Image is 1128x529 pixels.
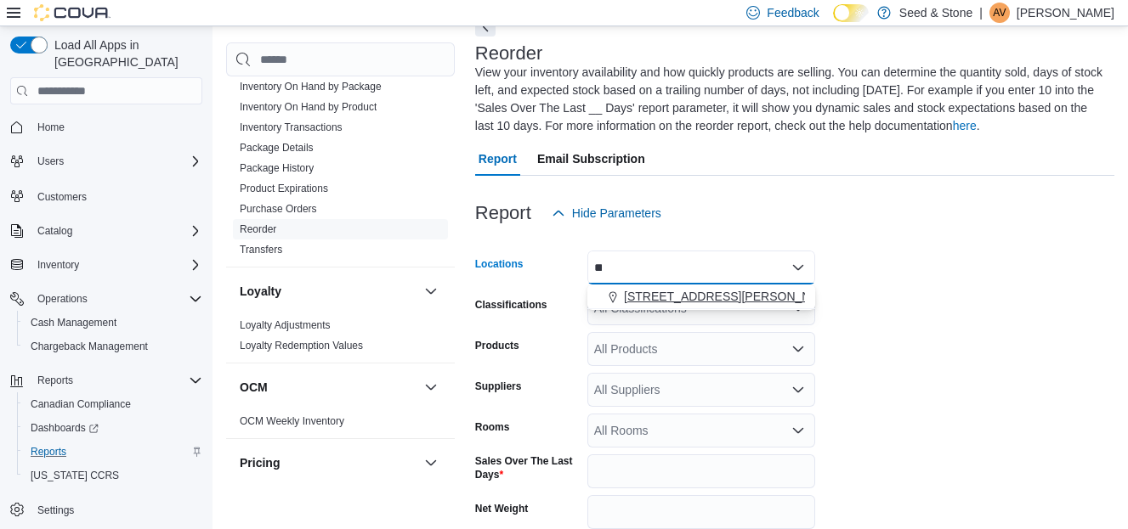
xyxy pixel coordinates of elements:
span: Home [37,121,65,134]
button: Canadian Compliance [17,392,209,416]
span: Dark Mode [833,22,834,23]
a: OCM Weekly Inventory [240,415,344,427]
span: Canadian Compliance [31,397,131,411]
span: Reorder [240,222,276,236]
a: Chargeback Management [24,336,155,357]
a: Cash Management [24,312,123,333]
span: Chargeback Management [31,340,148,353]
label: Rooms [475,420,510,434]
button: Loyalty [240,283,417,300]
input: Dark Mode [833,4,869,22]
span: Operations [31,289,202,309]
button: Loyalty [421,281,441,301]
a: Canadian Compliance [24,394,138,414]
button: Reports [17,440,209,464]
button: Open list of options [791,383,805,397]
button: Catalog [3,219,209,243]
button: Open list of options [791,342,805,356]
a: Dashboards [24,418,105,438]
button: Customers [3,183,209,208]
label: Locations [475,257,524,271]
label: Net Weight [475,502,528,515]
span: [US_STATE] CCRS [31,469,119,482]
button: Pricing [421,453,441,473]
a: Dashboards [17,416,209,440]
button: Cash Management [17,311,209,335]
button: Close list of options [791,261,805,274]
span: Dashboards [31,421,99,435]
button: Settings [3,498,209,522]
span: Washington CCRS [24,465,202,486]
div: OCM [226,411,455,438]
button: [US_STATE] CCRS [17,464,209,487]
img: Cova [34,4,111,21]
span: Email Subscription [537,142,645,176]
button: Users [3,149,209,173]
span: Product Expirations [240,182,328,195]
span: Customers [37,190,87,204]
span: Cash Management [31,316,116,329]
button: Inventory [3,253,209,277]
button: [STREET_ADDRESS][PERSON_NAME]) [587,284,815,309]
span: Loyalty Adjustments [240,318,331,332]
a: Loyalty Adjustments [240,319,331,331]
span: Inventory [31,255,202,275]
h3: Pricing [240,454,280,471]
button: Open list of options [791,424,805,437]
button: Operations [3,287,209,311]
span: Cash Management [24,312,202,333]
a: Inventory Transactions [240,121,343,133]
label: Products [475,339,519,352]
a: Package History [240,162,314,174]
a: Transfers [240,244,282,256]
button: OCM [240,379,417,396]
span: Reports [31,445,66,459]
a: Product Expirations [240,183,328,194]
span: Transfers [240,243,282,256]
span: OCM Weekly Inventory [240,414,344,428]
p: | [979,3,983,23]
a: [US_STATE] CCRS [24,465,126,486]
button: Operations [31,289,94,309]
a: here [953,119,977,132]
button: Inventory [31,255,86,275]
div: View your inventory availability and how quickly products are selling. You can determine the quan... [475,64,1106,135]
a: Inventory On Hand by Product [240,101,377,113]
span: Users [37,155,64,168]
button: Catalog [31,221,79,241]
span: Report [479,142,517,176]
button: Chargeback Management [17,335,209,358]
label: Suppliers [475,380,522,393]
button: Home [3,115,209,139]
span: Reports [37,374,73,387]
h3: Loyalty [240,283,281,300]
p: Seed & Stone [899,3,972,23]
span: Settings [37,504,74,517]
p: [PERSON_NAME] [1017,3,1114,23]
span: Settings [31,499,202,521]
a: Reports [24,442,73,462]
div: Loyalty [226,315,455,363]
span: Chargeback Management [24,336,202,357]
button: OCM [421,377,441,397]
a: Inventory On Hand by Package [240,81,382,93]
span: Dashboards [24,418,202,438]
span: Users [31,151,202,172]
button: Pricing [240,454,417,471]
a: Home [31,117,71,138]
label: Sales Over The Last Days [475,454,581,481]
button: Hide Parameters [545,196,668,230]
span: Catalog [37,224,72,238]
span: Canadian Compliance [24,394,202,414]
span: Loyalty Redemption Values [240,339,363,352]
h3: Report [475,203,531,223]
a: Customers [31,187,94,207]
label: Classifications [475,298,547,312]
a: Settings [31,500,81,521]
span: Inventory On Hand by Product [240,100,377,114]
a: Reorder [240,223,276,235]
span: Home [31,116,202,138]
span: Reports [31,370,202,391]
a: Package Details [240,142,314,154]
h3: Reorder [475,43,542,64]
